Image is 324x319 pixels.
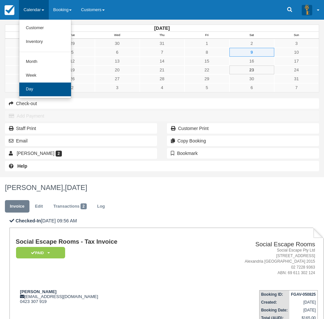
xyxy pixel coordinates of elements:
h1: Social Escape Rooms - Tax Invoice [16,238,189,245]
a: 19 [50,66,95,74]
a: 6 [229,83,274,92]
a: 20 [95,66,140,74]
a: 4 [140,83,185,92]
b: Help [17,163,27,169]
address: Social Escape Pty Ltd [STREET_ADDRESS] Alexandria [GEOGRAPHIC_DATA] 2015 02 7228 9363 ABN: 69 611... [191,248,315,276]
div: [EMAIL_ADDRESS][DOMAIN_NAME] 0423 307 919 [16,289,189,304]
a: 25 [5,74,50,83]
span: [PERSON_NAME] [17,151,54,156]
th: Mon [5,32,50,39]
a: 2 [50,83,95,92]
a: 22 [185,66,229,74]
a: 31 [140,39,185,48]
a: 3 [95,83,140,92]
a: 5 [185,83,229,92]
strong: FGAV-050825 [291,292,316,297]
a: Staff Print [5,123,157,134]
a: Customer [19,21,71,35]
a: 1 [185,39,229,48]
a: 27 [95,74,140,83]
span: [DATE] [65,183,87,192]
a: 26 [50,74,95,83]
a: 2 [229,39,274,48]
a: 30 [95,39,140,48]
a: 17 [274,57,319,66]
strong: [PERSON_NAME] [20,289,57,294]
a: Customer Print [167,123,319,134]
a: Month [19,55,71,69]
a: 31 [274,74,319,83]
a: Help [5,161,319,171]
button: Bookmark [167,148,319,159]
a: 15 [185,57,229,66]
img: checkfront-main-nav-mini-logo.png [5,5,14,15]
h2: Social Escape Rooms [191,241,315,248]
a: 16 [229,57,274,66]
a: 14 [140,57,185,66]
th: Sun [274,32,319,39]
th: Fri [185,32,229,39]
a: 30 [229,74,274,83]
a: 12 [50,57,95,66]
strong: [DATE] [154,26,170,31]
span: 2 [81,203,87,209]
a: 7 [140,48,185,57]
a: 9 [229,48,274,57]
a: 4 [5,48,50,57]
ul: Calendar [19,20,71,98]
a: Log [92,200,110,213]
span: 2 [56,151,62,157]
a: 10 [274,48,319,57]
th: Wed [95,32,140,39]
a: 11 [5,57,50,66]
a: 18 [5,66,50,74]
th: Sat [229,32,274,39]
b: Checked-In [15,218,41,223]
a: 13 [95,57,140,66]
a: [PERSON_NAME] 2 [5,148,157,159]
a: Inventory [19,35,71,49]
a: 23 [229,66,274,74]
a: Paid [16,247,63,259]
button: Add Payment [5,111,319,121]
a: Week [19,69,71,83]
a: 3 [274,39,319,48]
button: Copy Booking [167,136,319,146]
a: 24 [274,66,319,74]
p: [DATE] 09:56 AM [9,217,324,224]
a: 29 [185,74,229,83]
a: 8 [185,48,229,57]
button: Email [5,136,157,146]
th: Booking Date: [259,306,289,314]
a: 1 [5,83,50,92]
h1: [PERSON_NAME], [5,184,319,192]
a: 6 [95,48,140,57]
th: Created: [259,298,289,306]
th: Thu [140,32,185,39]
td: [DATE] [289,306,317,314]
th: Tue [50,32,95,39]
a: 28 [5,39,50,48]
a: 7 [274,83,319,92]
a: 5 [50,48,95,57]
td: [DATE] [289,298,317,306]
th: Booking ID: [259,290,289,298]
img: A3 [302,5,312,15]
a: Invoice [5,200,29,213]
a: 28 [140,74,185,83]
a: Edit [30,200,48,213]
a: Day [19,83,71,96]
a: 29 [50,39,95,48]
em: Paid [16,247,65,258]
button: Check-out [5,98,319,109]
a: 21 [140,66,185,74]
a: Transactions2 [48,200,92,213]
